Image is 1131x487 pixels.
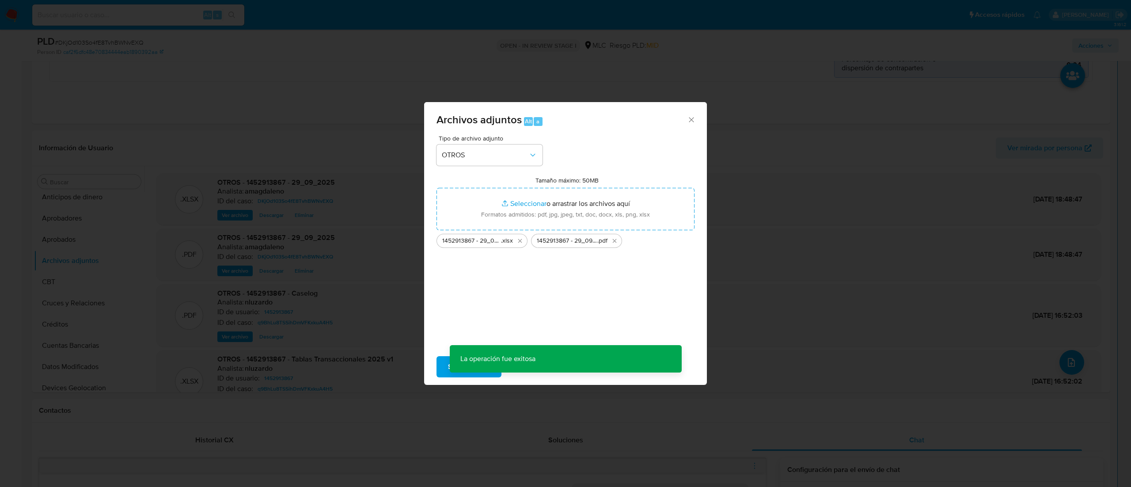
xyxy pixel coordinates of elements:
button: Eliminar 1452913867 - 29_09_2025.xlsx [515,236,525,246]
button: Eliminar 1452913867 - 29_09_2025.pdf [609,236,620,246]
span: OTROS [442,151,528,160]
span: Archivos adjuntos [436,112,522,127]
span: Tipo de archivo adjunto [439,135,545,141]
span: .xlsx [501,236,513,245]
button: Subir archivo [436,356,501,377]
label: Tamaño máximo: 50MB [535,176,599,184]
span: a [536,117,539,126]
span: Subir archivo [448,357,490,377]
span: 1452913867 - 29_09_2025 [442,236,501,245]
p: La operación fue exitosa [450,345,546,373]
button: Cerrar [687,115,695,123]
ul: Archivos seleccionados [436,230,695,248]
span: 1452913867 - 29_09_2025 [537,236,597,245]
span: Cancelar [516,357,545,377]
button: OTROS [436,145,543,166]
span: Alt [525,117,532,126]
span: .pdf [597,236,607,245]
